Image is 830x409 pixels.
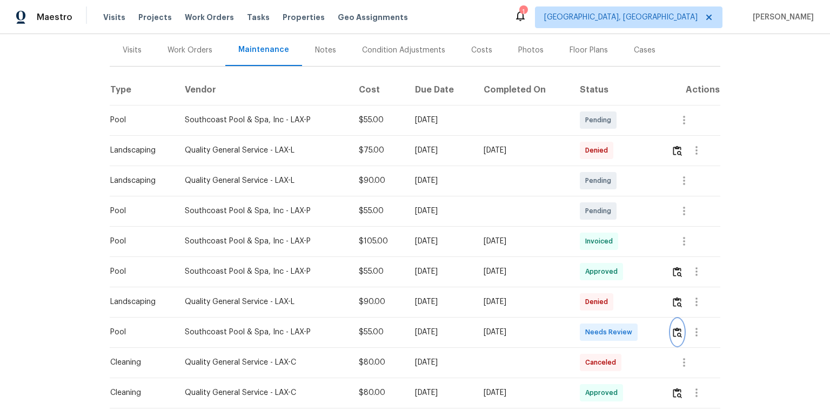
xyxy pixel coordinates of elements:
div: Landscaping [110,296,168,307]
div: [DATE] [415,145,466,156]
div: Cleaning [110,357,168,368]
img: Review Icon [673,267,682,277]
div: $90.00 [359,296,398,307]
div: Pool [110,266,168,277]
span: Work Orders [185,12,234,23]
div: [DATE] [415,357,466,368]
div: Pool [110,236,168,247]
div: Floor Plans [570,45,608,56]
div: $55.00 [359,266,398,277]
div: [DATE] [415,327,466,338]
div: [DATE] [484,387,563,398]
th: Status [571,75,662,105]
th: Due Date [406,75,474,105]
div: [DATE] [415,266,466,277]
div: Quality General Service - LAX-L [185,145,342,156]
div: $55.00 [359,327,398,338]
div: [DATE] [415,115,466,126]
span: Canceled [585,357,620,368]
div: $90.00 [359,175,398,186]
div: $55.00 [359,115,398,126]
th: Type [110,75,176,105]
span: Visits [103,12,125,23]
div: Quality General Service - LAX-L [185,296,342,307]
div: [DATE] [484,327,563,338]
span: Denied [585,145,612,156]
button: Review Icon [671,380,684,406]
div: Maintenance [238,44,289,55]
span: Needs Review [585,327,637,338]
div: $105.00 [359,236,398,247]
div: Landscaping [110,145,168,156]
button: Review Icon [671,319,684,345]
div: Work Orders [168,45,212,56]
div: Pool [110,115,168,126]
div: [DATE] [415,206,466,216]
img: Review Icon [673,388,682,398]
span: [GEOGRAPHIC_DATA], [GEOGRAPHIC_DATA] [544,12,698,23]
div: [DATE] [415,175,466,186]
div: [DATE] [484,145,563,156]
div: Pool [110,327,168,338]
img: Review Icon [673,327,682,338]
span: Pending [585,175,615,186]
div: Pool [110,206,168,216]
button: Review Icon [671,137,684,163]
div: $80.00 [359,387,398,398]
div: Southcoast Pool & Spa, Inc - LAX-P [185,115,342,126]
button: Review Icon [671,259,684,285]
div: $75.00 [359,145,398,156]
div: Notes [315,45,336,56]
div: Quality General Service - LAX-C [185,387,342,398]
span: Maestro [37,12,72,23]
div: [DATE] [484,296,563,307]
div: [DATE] [484,266,563,277]
th: Cost [350,75,406,105]
th: Vendor [176,75,350,105]
div: $80.00 [359,357,398,368]
div: 1 [519,6,527,17]
span: Approved [585,387,622,398]
span: Geo Assignments [338,12,408,23]
div: $55.00 [359,206,398,216]
span: [PERSON_NAME] [748,12,814,23]
img: Review Icon [673,297,682,307]
span: Pending [585,206,615,216]
button: Review Icon [671,289,684,315]
span: Approved [585,266,622,277]
div: Photos [518,45,544,56]
div: Cleaning [110,387,168,398]
div: Landscaping [110,175,168,186]
div: Southcoast Pool & Spa, Inc - LAX-P [185,236,342,247]
div: [DATE] [415,387,466,398]
span: Invoiced [585,236,617,247]
div: Southcoast Pool & Spa, Inc - LAX-P [185,266,342,277]
div: [DATE] [415,236,466,247]
div: Costs [471,45,492,56]
div: Cases [634,45,655,56]
div: Quality General Service - LAX-L [185,175,342,186]
div: Southcoast Pool & Spa, Inc - LAX-P [185,206,342,216]
span: Tasks [247,14,270,21]
div: Condition Adjustments [362,45,445,56]
div: [DATE] [415,296,466,307]
th: Completed On [475,75,572,105]
div: Southcoast Pool & Spa, Inc - LAX-P [185,327,342,338]
span: Denied [585,296,612,307]
span: Properties [283,12,325,23]
span: Projects [138,12,172,23]
th: Actions [662,75,720,105]
img: Review Icon [673,146,682,156]
div: [DATE] [484,236,563,247]
span: Pending [585,115,615,126]
div: Visits [123,45,142,56]
div: Quality General Service - LAX-C [185,357,342,368]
